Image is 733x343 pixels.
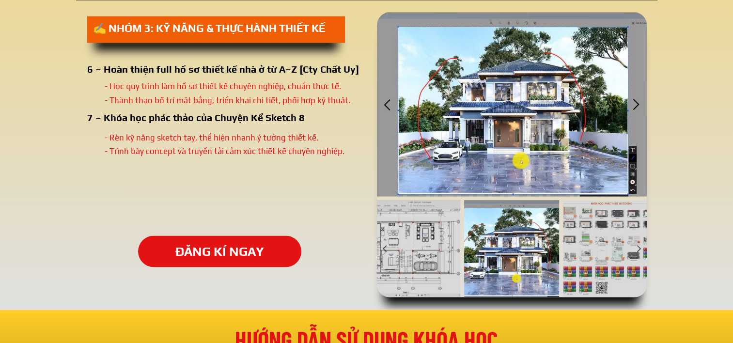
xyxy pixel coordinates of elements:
[93,22,325,34] span: ✍️ NHÓM 3: KỸ NĂNG & THỰC HÀNH THIẾT KẾ
[137,236,302,267] p: ĐĂNG KÍ NGAY
[105,131,359,159] div: - Rèn kỹ năng sketch tay, thể hiện nhanh ý tưởng thiết kế. - Trình bày concept và truyền tải cảm ...
[87,64,452,75] div: 6 – Hoàn thiện full hồ sơ thiết kế nhà ở từ A–Z [Cty Chất Uy]
[105,79,359,108] div: - Học quy trình làm hồ sơ thiết kế chuyên nghiệp, chuẩn thực tế. - Thành thạo bố trí mặt bằng, tr...
[87,112,452,123] div: 7 – Khóa học phác thảo của Chuyện Kể Sketch 8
